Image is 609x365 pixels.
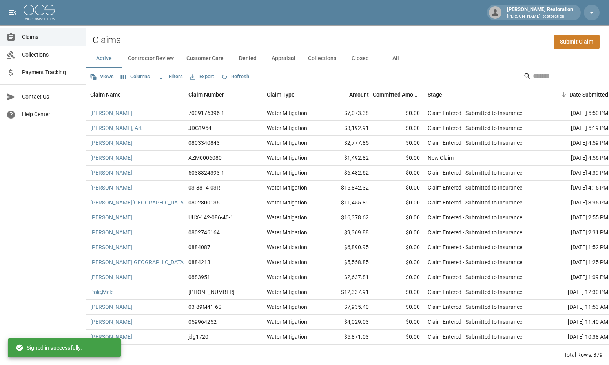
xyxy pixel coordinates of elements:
div: New Claim [428,154,454,162]
div: UUX-142-086-40-1 [188,214,233,221]
div: Water Mitigation [267,228,307,236]
div: Claim Type [263,84,322,106]
div: dynamic tabs [86,49,609,68]
div: Total Rows: 379 [564,351,603,359]
div: jdg1720 [188,333,208,341]
a: [PERSON_NAME] [90,243,132,251]
div: JDG1954 [188,124,212,132]
div: Committed Amount [373,84,424,106]
button: Active [86,49,122,68]
a: [PERSON_NAME] [90,109,132,117]
div: Claim Entered - Submitted to Insurance [428,243,522,251]
a: [PERSON_NAME], Art [90,124,142,132]
div: Claim Entered - Submitted to Insurance [428,169,522,177]
div: Claim Entered - Submitted to Insurance [428,214,522,221]
div: $0.00 [373,136,424,151]
div: Water Mitigation [267,288,307,296]
div: $3,192.91 [322,121,373,136]
div: Claim Entered - Submitted to Insurance [428,124,522,132]
div: Stage [428,84,442,106]
div: 5038324393-1 [188,169,224,177]
a: Submit Claim [554,35,600,49]
button: Select columns [119,71,152,83]
div: $0.00 [373,330,424,345]
div: $0.00 [373,121,424,136]
p: [PERSON_NAME] Restoration [507,13,573,20]
div: Water Mitigation [267,243,307,251]
div: $16,378.62 [322,210,373,225]
div: 0802800136 [188,199,220,206]
a: [PERSON_NAME] [90,228,132,236]
button: Refresh [219,71,251,83]
div: Claim Entered - Submitted to Insurance [428,303,522,311]
div: $6,482.62 [322,166,373,181]
a: [PERSON_NAME][GEOGRAPHIC_DATA] [90,258,185,266]
a: [PERSON_NAME] [90,184,132,192]
div: 03-88T4-03R [188,184,220,192]
button: open drawer [5,5,20,20]
div: Claim Entered - Submitted to Insurance [428,333,522,341]
div: $0.00 [373,255,424,270]
button: Customer Care [180,49,230,68]
a: Pole,Mele [90,288,113,296]
a: [PERSON_NAME] [90,273,132,281]
a: [PERSON_NAME] [90,318,132,326]
span: Collections [22,51,80,59]
div: $9,369.88 [322,225,373,240]
div: $7,935.40 [322,300,373,315]
div: $12,337.91 [322,285,373,300]
div: $0.00 [373,106,424,121]
div: Search [523,70,607,84]
div: 03-89M41-6S [188,303,221,311]
button: Denied [230,49,265,68]
div: $7,073.38 [322,106,373,121]
div: Claim Entered - Submitted to Insurance [428,288,522,296]
div: 0884087 [188,243,210,251]
div: 0802746164 [188,228,220,236]
a: [PERSON_NAME][GEOGRAPHIC_DATA] [90,199,185,206]
div: Claim Entered - Submitted to Insurance [428,273,522,281]
span: Claims [22,33,80,41]
div: $0.00 [373,285,424,300]
div: Water Mitigation [267,273,307,281]
a: [PERSON_NAME] [90,303,132,311]
div: 059964252 [188,318,217,326]
div: Water Mitigation [267,258,307,266]
div: Claim Entered - Submitted to Insurance [428,318,522,326]
button: Collections [302,49,343,68]
div: Claim Name [90,84,121,106]
div: [PERSON_NAME] Restoration [504,5,576,20]
div: $0.00 [373,300,424,315]
div: Amount [349,84,369,106]
button: Contractor Review [122,49,180,68]
div: Claim Entered - Submitted to Insurance [428,139,522,147]
div: Claim Entered - Submitted to Insurance [428,199,522,206]
div: Stage [424,84,542,106]
div: $2,777.85 [322,136,373,151]
div: $5,871.03 [322,330,373,345]
div: $0.00 [373,151,424,166]
div: $0.00 [373,225,424,240]
div: $1,492.82 [322,151,373,166]
button: Export [188,71,216,83]
h2: Claims [93,35,121,46]
button: Show filters [155,71,185,83]
div: Claim Number [184,84,263,106]
div: 7009176396-1 [188,109,224,117]
div: 01-009-105309 [188,288,235,296]
div: Water Mitigation [267,139,307,147]
div: $0.00 [373,195,424,210]
button: Views [88,71,116,83]
div: $0.00 [373,270,424,285]
div: Claim Entered - Submitted to Insurance [428,228,522,236]
div: Date Submitted [569,84,608,106]
div: $0.00 [373,181,424,195]
div: Water Mitigation [267,318,307,326]
button: All [378,49,413,68]
div: Claim Entered - Submitted to Insurance [428,109,522,117]
button: Appraisal [265,49,302,68]
div: $0.00 [373,240,424,255]
div: Water Mitigation [267,333,307,341]
div: Signed in successfully. [16,341,82,355]
div: Committed Amount [373,84,420,106]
